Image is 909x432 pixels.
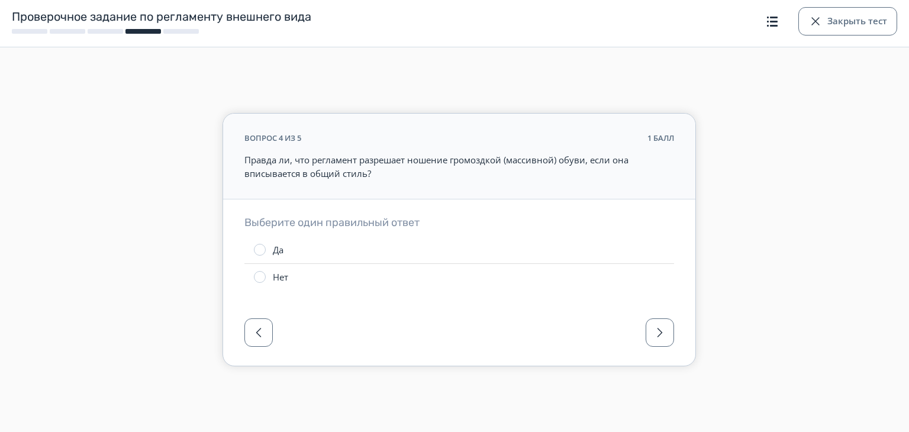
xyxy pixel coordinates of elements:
p: Правда ли, что регламент разрешает ношение громоздкой (массивной) обуви, если она вписывается в о... [244,153,674,180]
div: Нет [273,271,288,283]
div: вопрос 4 из 5 [244,133,301,144]
div: 1 балл [647,133,674,144]
div: Да [273,244,283,256]
button: Закрыть тест [798,7,897,36]
h3: Выберите один правильный ответ [244,216,674,230]
h1: Проверочное задание по регламенту внешнего вида [12,9,720,24]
